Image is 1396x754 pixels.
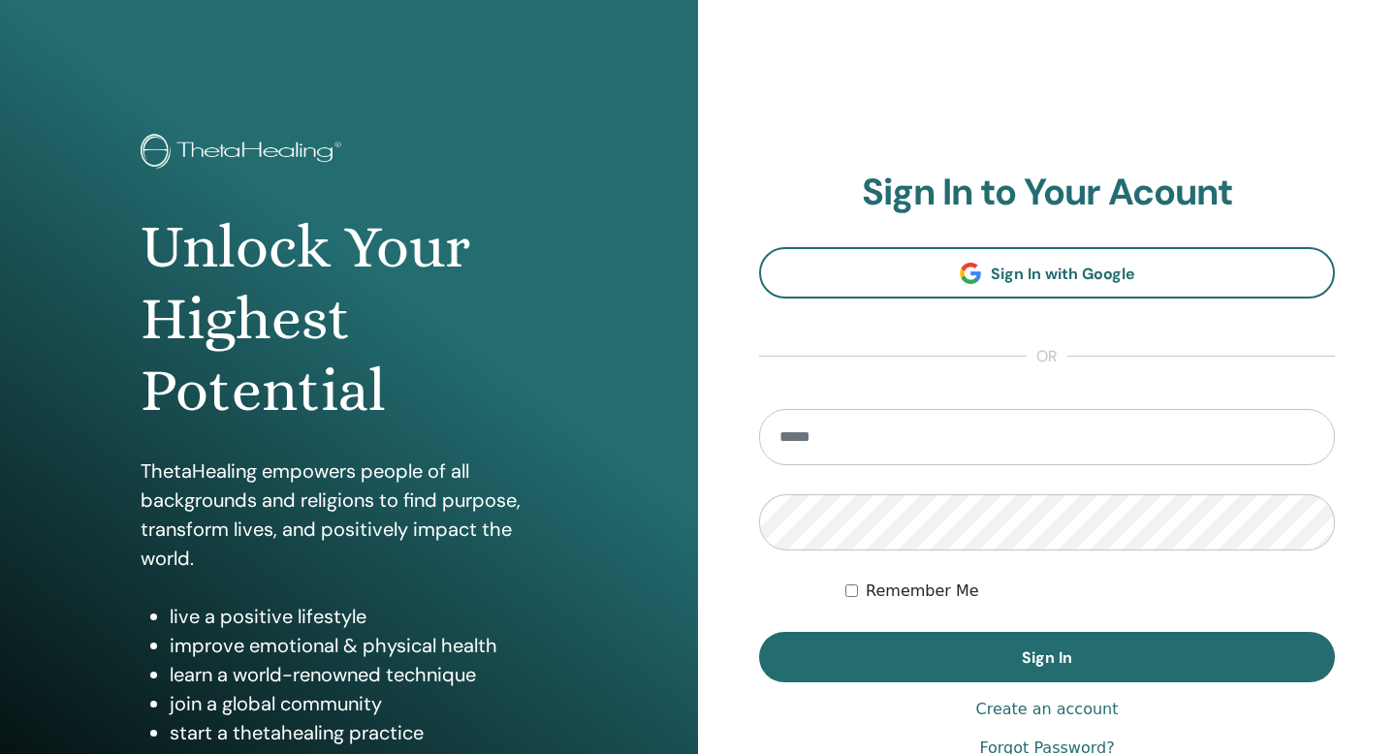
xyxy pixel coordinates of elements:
h2: Sign In to Your Acount [759,171,1335,215]
a: Create an account [975,698,1118,721]
li: improve emotional & physical health [170,631,557,660]
button: Sign In [759,632,1335,682]
li: learn a world-renowned technique [170,660,557,689]
label: Remember Me [866,580,979,603]
li: join a global community [170,689,557,718]
li: start a thetahealing practice [170,718,557,747]
span: Sign In with Google [991,264,1135,284]
a: Sign In with Google [759,247,1335,298]
span: Sign In [1022,647,1072,668]
li: live a positive lifestyle [170,602,557,631]
h1: Unlock Your Highest Potential [141,211,557,427]
p: ThetaHealing empowers people of all backgrounds and religions to find purpose, transform lives, a... [141,456,557,573]
span: or [1027,345,1067,368]
div: Keep me authenticated indefinitely or until I manually logout [845,580,1335,603]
